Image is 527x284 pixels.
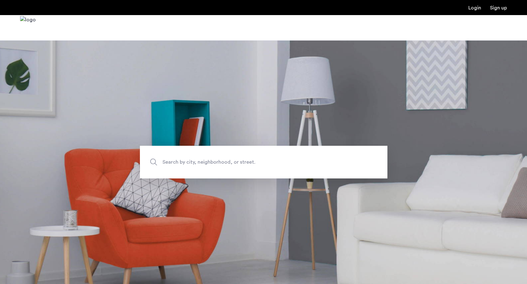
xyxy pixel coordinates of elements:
span: Search by city, neighborhood, or street. [162,158,336,167]
a: Login [468,5,481,10]
a: Registration [490,5,507,10]
input: Apartment Search [140,146,387,178]
a: Cazamio Logo [20,16,36,40]
img: logo [20,16,36,40]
